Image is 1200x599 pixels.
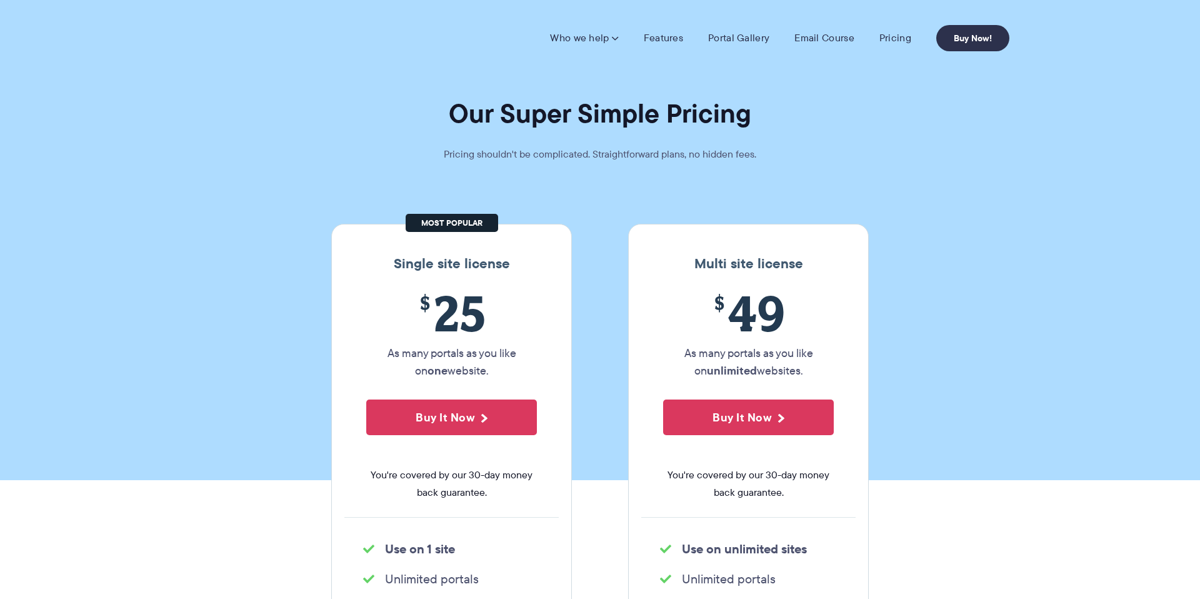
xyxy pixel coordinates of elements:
[550,32,618,44] a: Who we help
[936,25,1009,51] a: Buy Now!
[708,32,769,44] a: Portal Gallery
[663,345,834,380] p: As many portals as you like on websites.
[427,362,447,379] strong: one
[794,32,854,44] a: Email Course
[663,284,834,341] span: 49
[644,32,683,44] a: Features
[366,345,537,380] p: As many portals as you like on website.
[363,570,540,588] li: Unlimited portals
[663,400,834,435] button: Buy It Now
[366,400,537,435] button: Buy It Now
[879,32,911,44] a: Pricing
[682,540,807,558] strong: Use on unlimited sites
[660,570,837,588] li: Unlimited portals
[366,466,537,501] span: You're covered by our 30-day money back guarantee.
[366,284,537,341] span: 25
[707,362,757,379] strong: unlimited
[412,146,787,163] p: Pricing shouldn't be complicated. Straightforward plans, no hidden fees.
[663,466,834,501] span: You're covered by our 30-day money back guarantee.
[344,256,559,272] h3: Single site license
[641,256,856,272] h3: Multi site license
[385,540,455,558] strong: Use on 1 site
